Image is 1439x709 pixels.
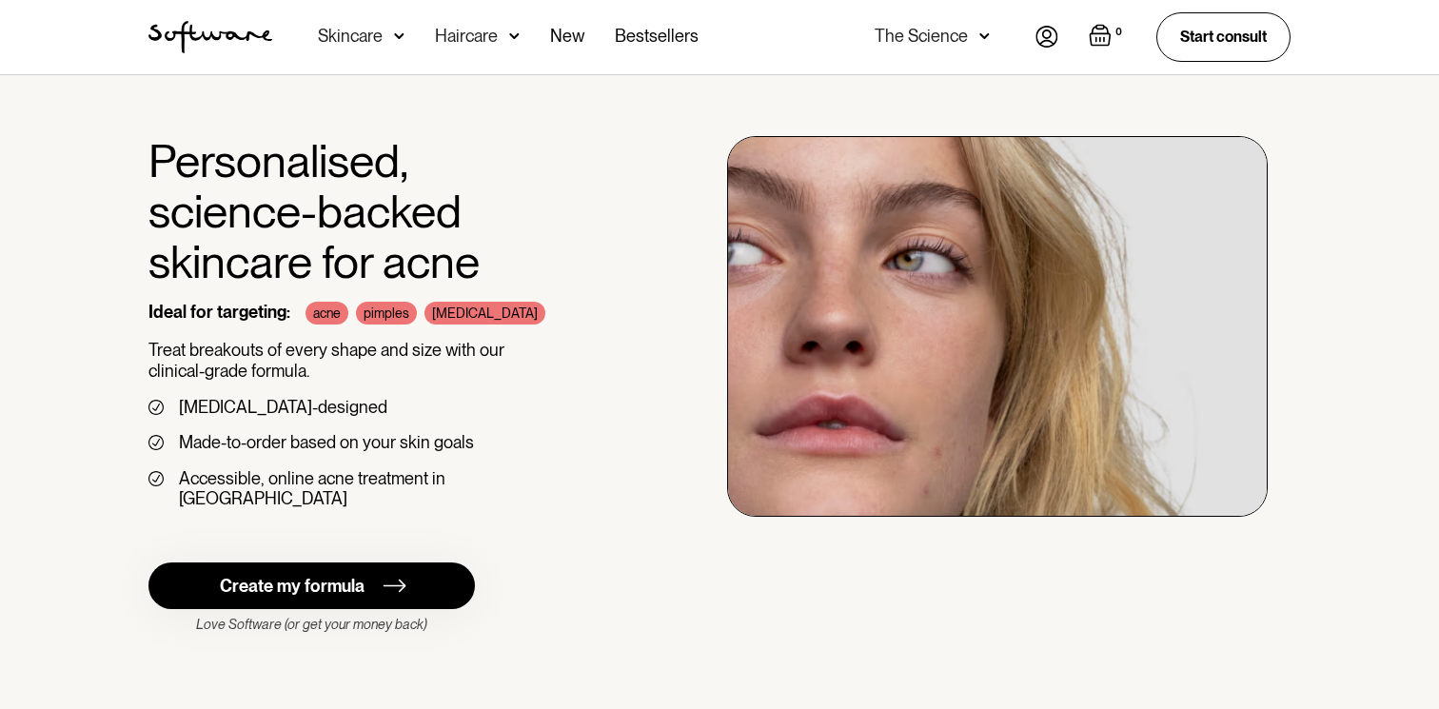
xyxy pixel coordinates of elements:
div: acne [306,302,348,325]
div: Accessible, online acne treatment in [GEOGRAPHIC_DATA] [179,468,616,509]
div: Create my formula [220,576,365,597]
div: Skincare [318,27,383,46]
div: Love Software (or get your money back) [148,617,475,633]
div: The Science [875,27,968,46]
div: [MEDICAL_DATA]-designed [179,397,387,418]
a: home [148,21,272,53]
img: arrow down [979,27,990,46]
div: [MEDICAL_DATA] [424,302,545,325]
a: Create my formula [148,562,475,609]
div: pimples [356,302,417,325]
a: Open cart [1089,24,1126,50]
div: Ideal for targeting: [148,302,290,325]
div: Haircare [435,27,498,46]
div: Made-to-order based on your skin goals [179,432,474,453]
img: arrow down [394,27,404,46]
h1: Personalised, science-backed skincare for acne [148,136,616,286]
a: Start consult [1156,12,1291,61]
img: arrow down [509,27,520,46]
p: Treat breakouts of every shape and size with our clinical-grade formula. [148,340,616,381]
div: 0 [1112,24,1126,41]
img: Software Logo [148,21,272,53]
